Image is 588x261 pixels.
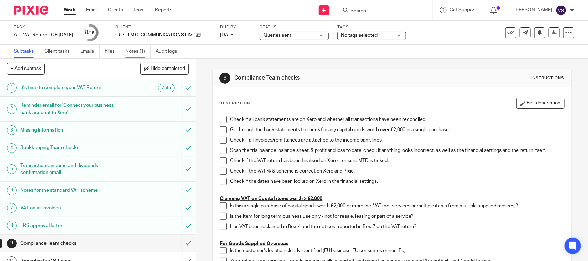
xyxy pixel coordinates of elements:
div: Instructions [532,75,565,81]
p: Is the item for long term business use only - not for resale, leasing or part of a service? [230,213,564,220]
button: Edit description [516,98,565,109]
a: Work [64,7,76,13]
label: Tags [337,24,406,30]
p: Scan the trial balance, balance sheet, & profit and loss to date, check if anything looks incorre... [230,147,564,154]
p: Go through the bank statements to check for any capital goods worth over £2,000 in a single purch... [230,126,564,133]
span: No tags selected [341,33,378,38]
u: For Goods Supplied Overseas [220,241,288,246]
a: Subtasks [14,45,39,58]
p: Check if all invoices/remittances are attached to the income bank lines. [230,137,564,144]
div: 2 [7,104,17,114]
label: Client [115,24,212,30]
h1: Transactions, income and dividends confirmation email [20,160,123,178]
div: 9 [219,73,230,84]
img: svg%3E [556,5,567,16]
h1: Reminder email for 'Connect your business bank account to Xero' [20,100,123,118]
div: 9 [7,239,17,248]
h1: Missing information [20,125,123,135]
a: Clients [108,7,123,13]
div: AT - VAT Return - QE [DATE] [14,32,73,39]
h1: Bookkeeping Team checks [20,143,123,153]
p: Check if all bank statements are on Xero and whether all transactions have been reconciled. [230,116,564,123]
span: Queries sent [264,33,291,38]
div: 6 [7,186,17,195]
div: 8 [85,29,95,36]
p: Check if the VAT return has been finalised on Xero – ensure MTD is ticked. [230,157,564,164]
h1: Notes for the standard VAT scheme [20,185,123,196]
a: Files [105,45,120,58]
small: /15 [89,31,95,35]
p: Description [219,101,250,106]
a: Audit logs [156,45,182,58]
a: Notes (1) [125,45,151,58]
h1: Compliance Team checks [234,74,407,82]
div: 8 [7,221,17,230]
p: Is this a single purchase of capital goods worth £2,000 or more inc. VAT (not services or multipl... [230,202,564,209]
button: + Add subtask [7,63,45,74]
span: Hide completed [151,66,185,72]
p: [PERSON_NAME] [514,7,552,13]
div: 7 [7,203,17,213]
div: 1 [7,83,17,93]
h1: FRS approval letter [20,220,123,231]
a: Emails [80,45,100,58]
label: Due by [220,24,251,30]
div: 3 [7,125,17,135]
div: 5 [7,164,17,174]
label: Status [260,24,329,30]
p: Check if the VAT % & scheme is correct on Xero and Pixie. [230,168,564,175]
p: Has VAT been reclaimed in Box-4 and the net cost reported in Box-7 on the VAT return? [230,223,564,230]
a: Client tasks [44,45,75,58]
a: Team [133,7,145,13]
p: Is the customer's location clearly identified (EU business, EU consumer, or non-EU) [230,247,564,254]
label: Task [14,24,73,30]
h1: VAT on all invoices [20,203,123,213]
img: Pixie [14,6,48,15]
h1: Compliance Team checks [20,238,123,249]
div: AT - VAT Return - QE 31-07-2025 [14,32,73,39]
div: Auto [158,84,175,92]
span: [DATE] [220,33,235,38]
div: 4 [7,143,17,153]
span: Get Support [450,8,476,12]
button: Hide completed [140,63,189,74]
u: Claiming VAT on Capital items worth > £2,000 [220,196,322,201]
a: Reports [155,7,172,13]
input: Search [350,8,412,14]
p: Check if the dates have been locked on Xero in the financial settings. [230,178,564,185]
h1: It's time to complete your VAT Return! [20,83,123,93]
a: Email [86,7,97,13]
p: C53 - I.M.C. COMMUNICATIONS LIMITED [115,32,192,39]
